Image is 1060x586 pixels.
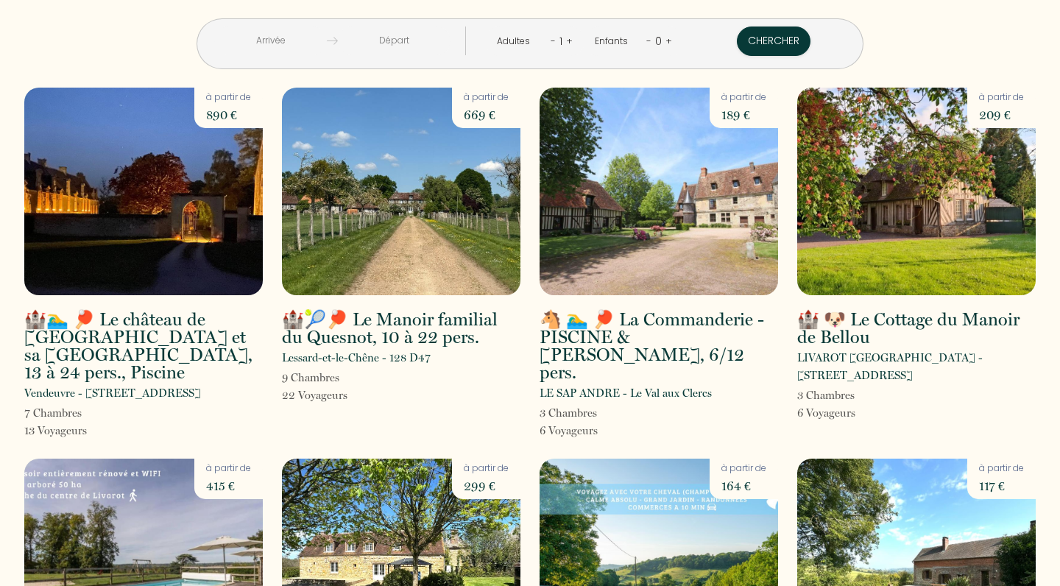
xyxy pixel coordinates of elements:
p: 164 € [721,476,766,496]
p: à partir de [464,91,509,105]
p: LE SAP ANDRE - Le Val aux Clercs [540,384,712,402]
p: Lessard-et-le-Chêne - 128 D47 [282,349,431,367]
p: Vendeuvre - [STREET_ADDRESS] [24,384,201,402]
span: s [77,406,82,420]
p: LIVAROT [GEOGRAPHIC_DATA] - [STREET_ADDRESS] [797,349,1036,384]
a: - [646,34,651,48]
span: s [82,424,87,437]
div: Enfants [595,35,633,49]
p: à partir de [206,91,251,105]
p: 117 € [979,476,1024,496]
p: 22 Voyageur [282,386,347,404]
img: rental-image [24,88,263,295]
span: s [851,406,855,420]
p: à partir de [979,91,1024,105]
p: 189 € [721,105,766,125]
p: à partir de [979,462,1024,476]
div: 0 [651,29,665,53]
span: s [593,424,598,437]
a: + [566,34,573,48]
p: 3 Chambre [797,386,855,404]
img: rental-image [797,88,1036,295]
img: rental-image [282,88,520,295]
span: s [343,389,347,402]
p: 7 Chambre [24,404,87,422]
a: - [551,34,556,48]
p: à partir de [721,91,766,105]
h2: 🏰🏊‍♂️ 🏓 Le château de [GEOGRAPHIC_DATA] et sa [GEOGRAPHIC_DATA], 13 à 24 pers., Piscine [24,311,263,381]
input: Départ [338,27,451,55]
p: à partir de [721,462,766,476]
h2: 🐴 🏊‍♂️ 🏓 La Commanderie - PISCINE & [PERSON_NAME], 6/12 pers. [540,311,778,381]
p: 13 Voyageur [24,422,87,439]
span: s [593,406,597,420]
p: 6 Voyageur [797,404,855,422]
p: 3 Chambre [540,404,598,422]
p: 6 Voyageur [540,422,598,439]
p: à partir de [206,462,251,476]
a: + [665,34,672,48]
p: 669 € [464,105,509,125]
p: 9 Chambre [282,369,347,386]
h2: 🏰🎾🏓 Le Manoir familial du Quesnot, 10 à 22 pers. [282,311,520,346]
p: 209 € [979,105,1024,125]
p: 890 € [206,105,251,125]
p: 415 € [206,476,251,496]
img: guests [327,35,338,46]
span: s [850,389,855,402]
img: rental-image [540,88,778,295]
p: 299 € [464,476,509,496]
div: 1 [556,29,566,53]
div: Adultes [497,35,535,49]
h2: 🏰 🐶 Le Cottage du Manoir de Bellou [797,311,1036,346]
button: Chercher [737,27,810,56]
span: s [335,371,339,384]
input: Arrivée [214,27,327,55]
p: à partir de [464,462,509,476]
